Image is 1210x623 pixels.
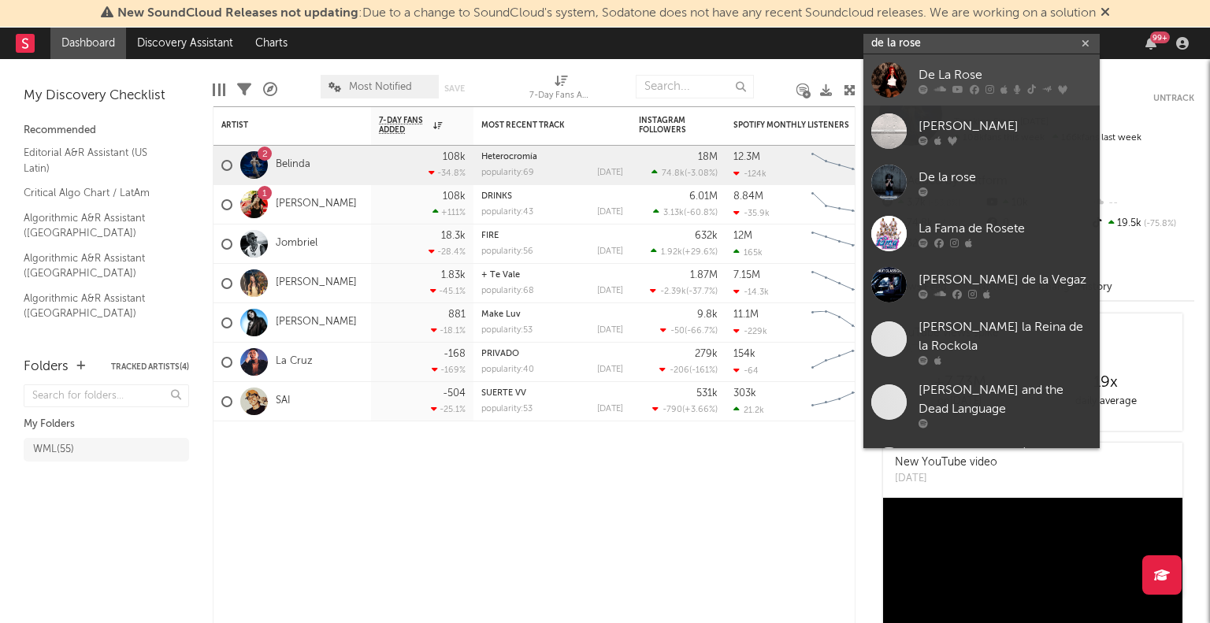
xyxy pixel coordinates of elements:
svg: Chart title [804,185,875,224]
div: Filters [237,67,251,113]
svg: Chart title [804,146,875,185]
div: [PERSON_NAME] la Reina de la Rockola [919,318,1092,356]
span: -50 [670,327,685,336]
span: 74.8k [662,169,685,178]
a: Algorithmic A&R Assistant ([GEOGRAPHIC_DATA]) [24,210,173,242]
div: popularity: 40 [481,365,534,374]
div: -45.1 % [430,286,466,296]
div: [PERSON_NAME] and the Dead Language [919,381,1092,419]
div: popularity: 53 [481,326,533,335]
div: 108k [443,191,466,202]
span: -66.7 % [687,327,715,336]
div: SUERTE VV [481,389,623,398]
div: 531k [696,388,718,399]
div: 12.3M [733,152,760,162]
span: +29.6 % [685,248,715,257]
div: 154k [733,349,755,359]
div: Heterocromía [481,153,623,161]
a: Dashboard [50,28,126,59]
a: FIRE [481,232,499,240]
a: Algorithmic A&R Assistant ([GEOGRAPHIC_DATA]) [24,290,173,322]
div: Edit Columns [213,67,225,113]
div: 881 [448,310,466,320]
div: 7-Day Fans Added (7-Day Fans Added) [529,67,592,113]
div: [DATE] [597,208,623,217]
input: Search for folders... [24,384,189,407]
div: [DATE] [597,405,623,413]
div: -169 % [432,365,466,375]
div: My Folders [24,415,189,434]
a: Belinda [276,158,310,172]
div: De la rose [919,168,1092,187]
svg: Chart title [804,224,875,264]
span: -60.8 % [686,209,715,217]
div: popularity: 68 [481,287,534,295]
div: ( ) [651,168,718,178]
svg: Chart title [804,343,875,382]
a: Jombriel [276,237,317,250]
a: + Te Vale [481,271,520,280]
svg: Chart title [804,382,875,421]
a: [PERSON_NAME] [276,316,357,329]
div: 18M [698,152,718,162]
div: [PERSON_NAME] de la Vegaz [919,270,1092,289]
div: -18.1 % [431,325,466,336]
div: 1.87M [690,270,718,280]
div: 6.01M [689,191,718,202]
a: PRIVADO [481,350,519,358]
a: SAI [276,395,291,408]
span: New SoundCloud Releases not updating [117,7,358,20]
div: ( ) [650,286,718,296]
div: popularity: 69 [481,169,534,177]
div: 632k [695,231,718,241]
svg: Chart title [804,303,875,343]
div: -- [1089,193,1194,213]
span: -161 % [692,366,715,375]
div: New YouTube video [895,454,997,471]
span: -2.39k [660,287,686,296]
div: -14.3k [733,287,769,297]
span: Most Notified [349,82,412,92]
div: 12M [733,231,752,241]
div: Instagram Followers [639,116,694,135]
span: +3.66 % [685,406,715,414]
div: 7-Day Fans Added (7-Day Fans Added) [529,87,592,106]
div: +111 % [432,207,466,217]
div: [DATE] [597,326,623,335]
div: -28.4 % [429,247,466,257]
span: 1.92k [661,248,682,257]
div: 303k [733,388,756,399]
div: 279k [695,349,718,359]
a: [PERSON_NAME] la Reina de la Rockola [863,310,1100,373]
div: WML ( 55 ) [33,440,74,459]
div: My Discovery Checklist [24,87,189,106]
a: DRINKS [481,192,512,201]
a: Algorithmic A&R Assistant ([GEOGRAPHIC_DATA]) [24,250,173,282]
a: Discovery Assistant [126,28,244,59]
a: [PERSON_NAME] de la Vegaz [863,259,1100,310]
div: -124k [733,169,766,179]
div: Recommended [24,121,189,140]
div: ( ) [653,207,718,217]
div: 108k [443,152,466,162]
div: Artist [221,121,340,130]
a: Charts [244,28,299,59]
div: [DATE] [597,247,623,256]
div: [PERSON_NAME] [919,117,1092,135]
input: Search for artists [863,34,1100,54]
div: popularity: 43 [481,208,533,217]
div: 9.8k [697,310,718,320]
div: 99 + [1150,32,1170,43]
div: De La Rose [919,65,1092,84]
a: La Fama de Rosete [863,208,1100,259]
div: -168 [444,349,466,359]
div: 165k [733,247,763,258]
div: -25.1 % [431,404,466,414]
div: -64 [733,365,759,376]
svg: Chart title [804,264,875,303]
span: 7-Day Fans Added [379,116,429,135]
div: 21.2k [733,405,764,415]
a: WML(55) [24,438,189,462]
a: La Cruz [276,355,313,369]
a: De la rose [863,157,1100,208]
